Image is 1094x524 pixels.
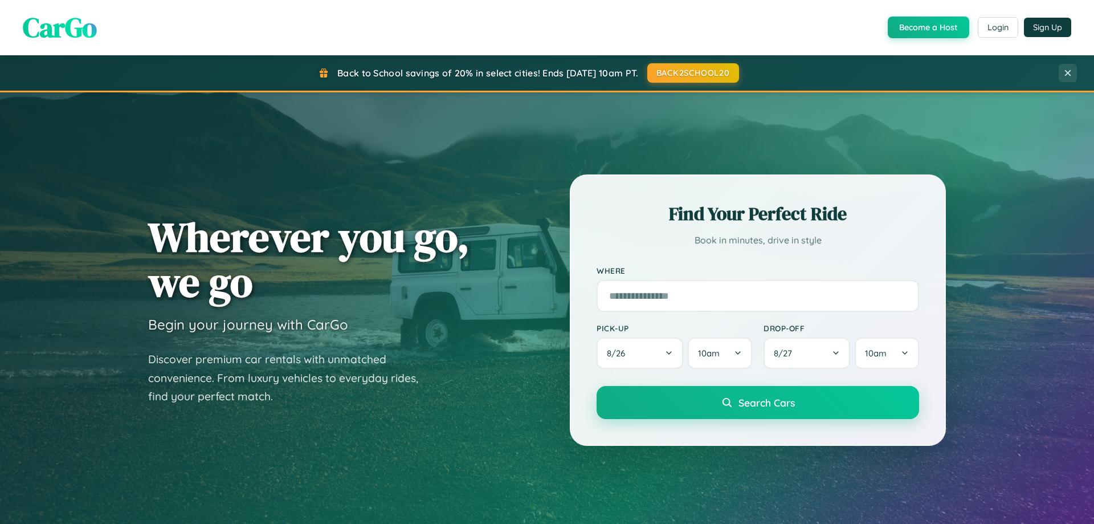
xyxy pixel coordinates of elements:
h3: Begin your journey with CarGo [148,316,348,333]
span: 8 / 27 [774,348,798,359]
button: Search Cars [597,386,919,419]
label: Where [597,266,919,275]
p: Book in minutes, drive in style [597,232,919,249]
button: Login [978,17,1018,38]
span: CarGo [23,9,97,46]
span: Back to School savings of 20% in select cities! Ends [DATE] 10am PT. [337,67,638,79]
button: 10am [688,338,752,369]
button: 8/27 [764,338,850,369]
h2: Find Your Perfect Ride [597,201,919,226]
span: 10am [698,348,720,359]
span: 10am [865,348,887,359]
button: BACK2SCHOOL20 [647,63,739,83]
label: Drop-off [764,323,919,333]
button: Become a Host [888,17,969,38]
p: Discover premium car rentals with unmatched convenience. From luxury vehicles to everyday rides, ... [148,350,433,406]
h1: Wherever you go, we go [148,214,470,304]
button: Sign Up [1024,18,1071,37]
button: 8/26 [597,338,683,369]
span: Search Cars [738,396,795,409]
span: 8 / 26 [607,348,631,359]
button: 10am [855,338,919,369]
label: Pick-up [597,323,752,333]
